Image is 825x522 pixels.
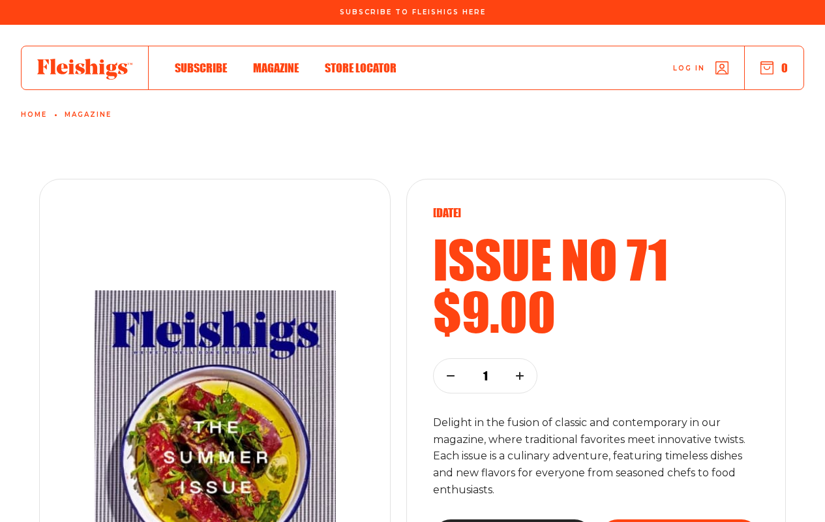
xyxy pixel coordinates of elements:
[477,369,494,383] p: 1
[673,61,728,74] a: Log in
[760,61,788,75] button: 0
[433,414,759,499] p: Delight in the fusion of classic and contemporary in our magazine, where traditional favorites me...
[325,61,397,75] span: Store locator
[433,233,759,285] h2: Issue no 71
[340,8,486,16] span: Subscribe To Fleishigs Here
[337,8,488,15] a: Subscribe To Fleishigs Here
[253,61,299,75] span: Magazine
[175,61,227,75] span: Subscribe
[175,59,227,76] a: Subscribe
[65,111,112,119] a: Magazine
[433,285,759,337] h2: $9.00
[433,206,759,220] p: [DATE]
[673,63,705,73] span: Log in
[253,59,299,76] a: Magazine
[325,59,397,76] a: Store locator
[21,111,47,119] a: Home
